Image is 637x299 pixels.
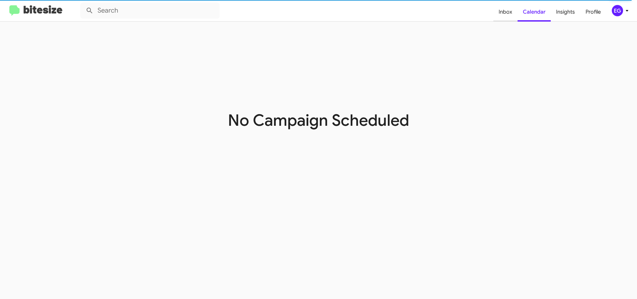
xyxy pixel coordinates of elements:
a: Calendar [518,2,551,22]
button: EG [606,5,630,16]
a: Profile [580,2,606,22]
a: Inbox [493,2,518,22]
div: EG [612,5,623,16]
a: Insights [551,2,580,22]
input: Search [80,3,220,19]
